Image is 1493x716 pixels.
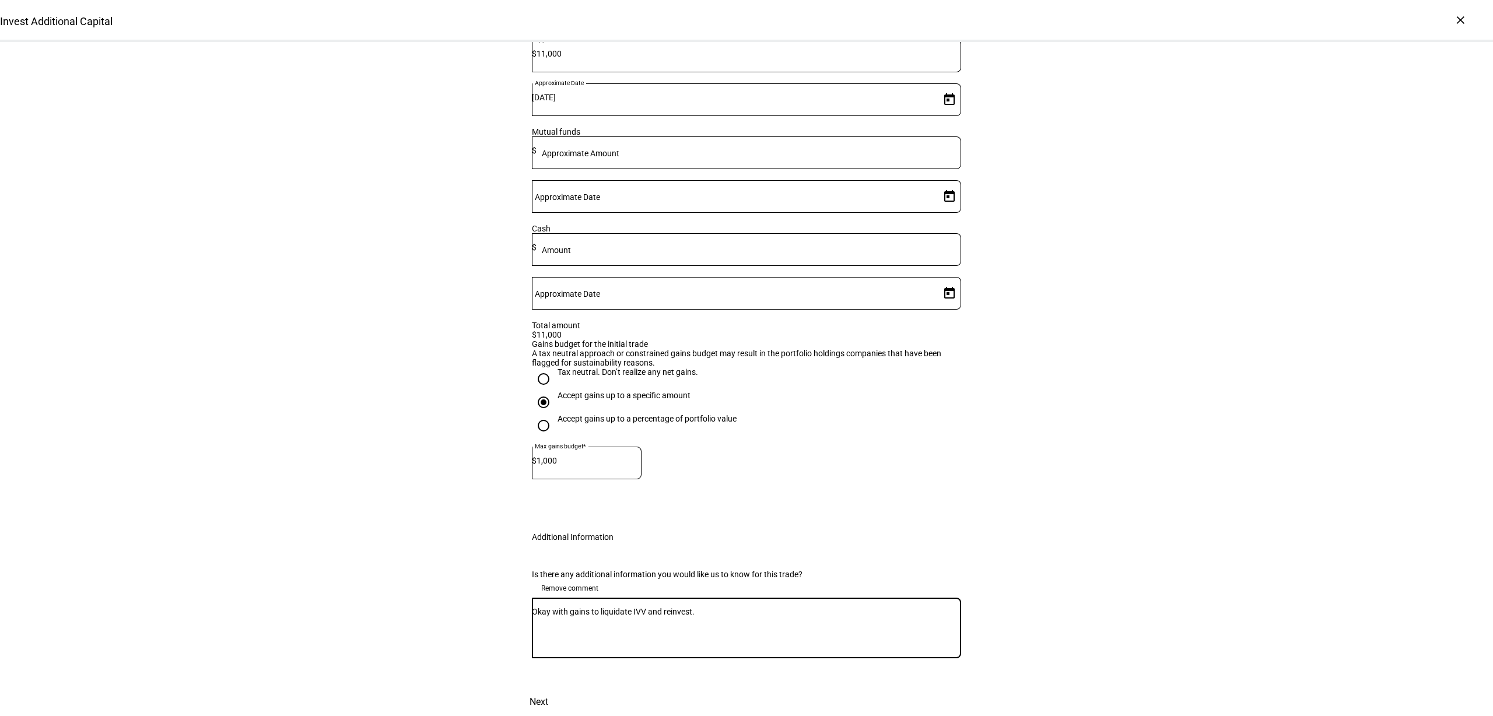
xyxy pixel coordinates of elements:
div: Tax neutral. Don’t realize any net gains. [558,367,698,377]
mat-label: Amount [542,245,571,255]
span: Remove comment [541,579,598,598]
button: Open calendar [938,282,961,305]
span: Next [530,688,548,716]
div: × [1451,10,1470,29]
div: Gains budget for the initial trade [532,339,961,349]
div: Additional Information [532,532,614,542]
div: Accept gains up to a percentage of portfolio value [558,414,737,423]
div: Is there any additional information you would like us to know for this trade? [532,570,961,579]
mat-label: Approximate Date [535,79,584,86]
mat-label: Approximate Date [535,289,600,299]
span: $ [532,243,537,252]
mat-label: Max gains budget* [535,443,586,450]
div: A tax neutral approach or constrained gains budget may result in the portfolio holdings companies... [532,349,961,367]
mat-label: Approximate Date [535,192,600,202]
div: Accept gains up to a specific amount [558,391,691,400]
button: Open calendar [938,88,961,111]
button: Next [513,688,565,716]
span: $ [532,456,537,465]
button: Remove comment [532,579,608,598]
span: $ [532,146,537,155]
div: $11,000 [532,330,961,339]
button: Open calendar [938,185,961,208]
span: $ [532,49,537,58]
div: Mutual funds [532,127,961,136]
mat-label: Approximate Amount [542,149,619,158]
div: Total amount [532,321,961,330]
div: Cash [532,224,961,233]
